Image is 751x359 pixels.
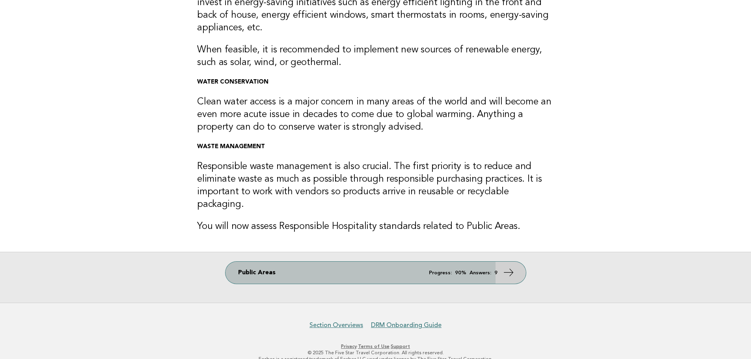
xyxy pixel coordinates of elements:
p: · · [134,343,617,350]
strong: 90% [455,270,466,275]
em: Progress: [429,270,452,275]
a: Privacy [341,344,357,349]
h3: When feasible, it is recommended to implement new sources of renewable energy, such as solar, win... [197,44,554,69]
h3: Clean water access is a major concern in many areas of the world and will become an even more acu... [197,96,554,134]
strong: WASTE MANAGEMENT [197,144,265,150]
a: Support [391,344,410,349]
em: Answers: [470,270,491,275]
h3: You will now assess Responsible Hospitality standards related to Public Areas. [197,220,554,233]
p: © 2025 The Five Star Travel Corporation. All rights reserved. [134,350,617,356]
a: Public Areas Progress: 90% Answers: 9 [225,262,526,284]
a: DRM Onboarding Guide [371,321,442,329]
strong: 9 [494,270,498,275]
strong: WATER CONSERVATION [197,79,268,85]
a: Terms of Use [358,344,389,349]
h3: Responsible waste management is also crucial. The first priority is to reduce and eliminate waste... [197,160,554,211]
a: Section Overviews [309,321,363,329]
